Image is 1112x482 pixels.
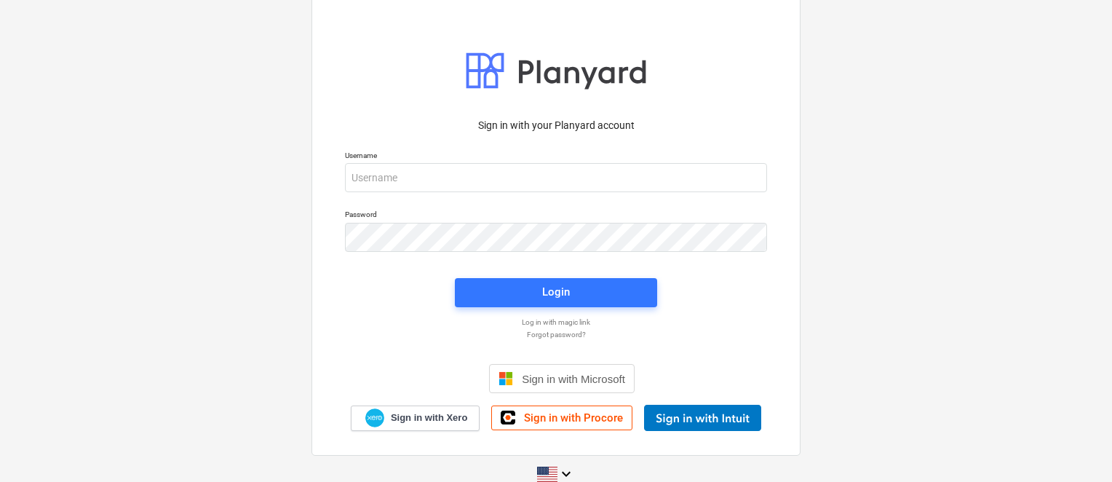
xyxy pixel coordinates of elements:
[455,278,657,307] button: Login
[338,330,774,339] a: Forgot password?
[345,118,767,133] p: Sign in with your Planyard account
[499,371,513,386] img: Microsoft logo
[351,406,480,431] a: Sign in with Xero
[542,283,570,301] div: Login
[365,408,384,428] img: Xero logo
[345,163,767,192] input: Username
[345,151,767,163] p: Username
[522,373,625,385] span: Sign in with Microsoft
[491,406,632,430] a: Sign in with Procore
[345,210,767,222] p: Password
[338,317,774,327] a: Log in with magic link
[391,411,467,424] span: Sign in with Xero
[524,411,623,424] span: Sign in with Procore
